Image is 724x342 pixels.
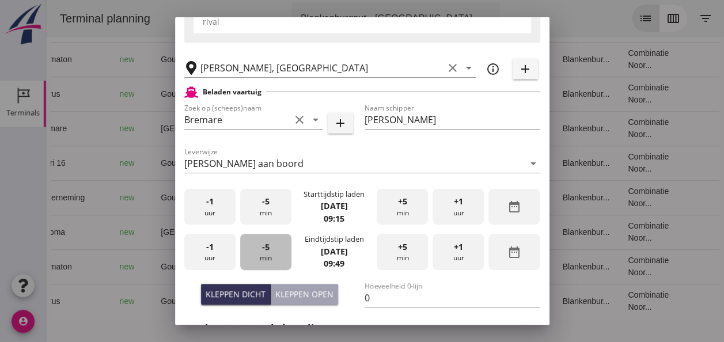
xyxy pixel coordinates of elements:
[377,189,428,225] div: min
[143,193,151,202] i: directions_boat
[309,113,323,127] i: arrow_drop_down
[433,189,484,225] div: uur
[365,111,540,129] input: Naam schipper
[420,111,507,146] td: 18
[420,249,507,284] td: 18
[143,159,151,167] i: directions_boat
[420,77,507,111] td: 18
[362,42,420,77] td: Ontzilt oph.zan...
[203,87,261,97] h2: Beladen vaartuig
[143,297,151,305] i: directions_boat
[143,90,151,98] i: directions_boat
[241,249,305,284] td: 672
[293,113,306,127] i: clear
[362,284,420,318] td: Ontzilt oph.zan...
[241,111,305,146] td: 434
[264,126,273,132] small: m3
[184,189,236,225] div: uur
[203,16,522,28] div: rival
[304,189,365,200] div: Starttijdstip laden
[200,59,444,77] input: Losplaats
[65,249,106,284] td: new
[240,189,291,225] div: min
[324,213,344,224] strong: 09:15
[5,10,113,26] div: Terminal planning
[420,42,507,77] td: 18
[65,146,106,180] td: new
[115,88,211,100] div: Gouda
[526,157,540,170] i: arrow_drop_down
[362,146,420,180] td: Ontzilt oph.zan...
[264,264,273,271] small: m3
[653,12,666,25] i: filter_list
[206,195,214,208] span: -1
[65,284,106,318] td: new
[454,195,463,208] span: +1
[240,234,291,270] div: min
[507,77,573,111] td: Blankenbur...
[320,200,347,211] strong: [DATE]
[115,123,211,135] div: [GEOGRAPHIC_DATA]
[264,56,273,63] small: m3
[362,249,420,284] td: Ontzilt oph.zan...
[115,157,211,169] div: Gouda
[362,215,420,249] td: Filling sand
[362,180,420,215] td: Ontzilt oph.zan...
[262,195,270,208] span: -5
[65,77,106,111] td: new
[573,284,644,318] td: Combinatie Noor...
[184,158,304,169] div: [PERSON_NAME] aan boord
[268,160,278,167] small: m3
[65,42,106,77] td: new
[433,234,484,270] div: uur
[573,180,644,215] td: Combinatie Noor...
[420,146,507,180] td: 18
[507,284,573,318] td: Blankenbur...
[507,180,573,215] td: Blankenbur...
[377,234,428,270] div: min
[398,241,407,253] span: +5
[255,12,426,25] div: Blankenburgput - [GEOGRAPHIC_DATA]
[454,241,463,253] span: +1
[115,226,211,238] div: [GEOGRAPHIC_DATA]
[398,195,407,208] span: +5
[271,284,338,305] button: Kleppen open
[241,42,305,77] td: 672
[115,192,211,204] div: Gouda
[203,228,211,236] i: directions_boat
[507,146,573,180] td: Blankenbur...
[620,12,634,25] i: calendar_view_week
[365,288,540,307] input: Hoeveelheid 0-lijn
[241,180,305,215] td: 1231
[573,249,644,284] td: Combinatie Noor...
[241,215,305,249] td: 994
[420,284,507,318] td: 18
[262,241,270,253] span: -5
[507,111,573,146] td: Blankenbur...
[115,295,211,307] div: Gouda
[264,91,273,98] small: m3
[115,261,211,273] div: Gouda
[184,111,290,129] input: Zoek op (scheeps)naam
[264,298,273,305] small: m3
[573,77,644,111] td: Combinatie Noor...
[507,249,573,284] td: Blankenbur...
[201,284,271,305] button: Kleppen dicht
[573,42,644,77] td: Combinatie Noor...
[446,61,460,75] i: clear
[206,241,214,253] span: -1
[65,215,106,249] td: new
[115,54,211,66] div: Gouda
[65,111,106,146] td: new
[420,180,507,215] td: 18
[518,62,532,76] i: add
[362,77,420,111] td: Ontzilt oph.zan...
[333,116,347,130] i: add
[184,321,540,336] h2: Product(en)/vrachtbepaling
[362,111,420,146] td: Filling sand
[268,195,278,202] small: m3
[507,245,521,259] i: date_range
[462,61,476,75] i: arrow_drop_down
[573,111,644,146] td: Combinatie Noor...
[507,200,521,214] i: date_range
